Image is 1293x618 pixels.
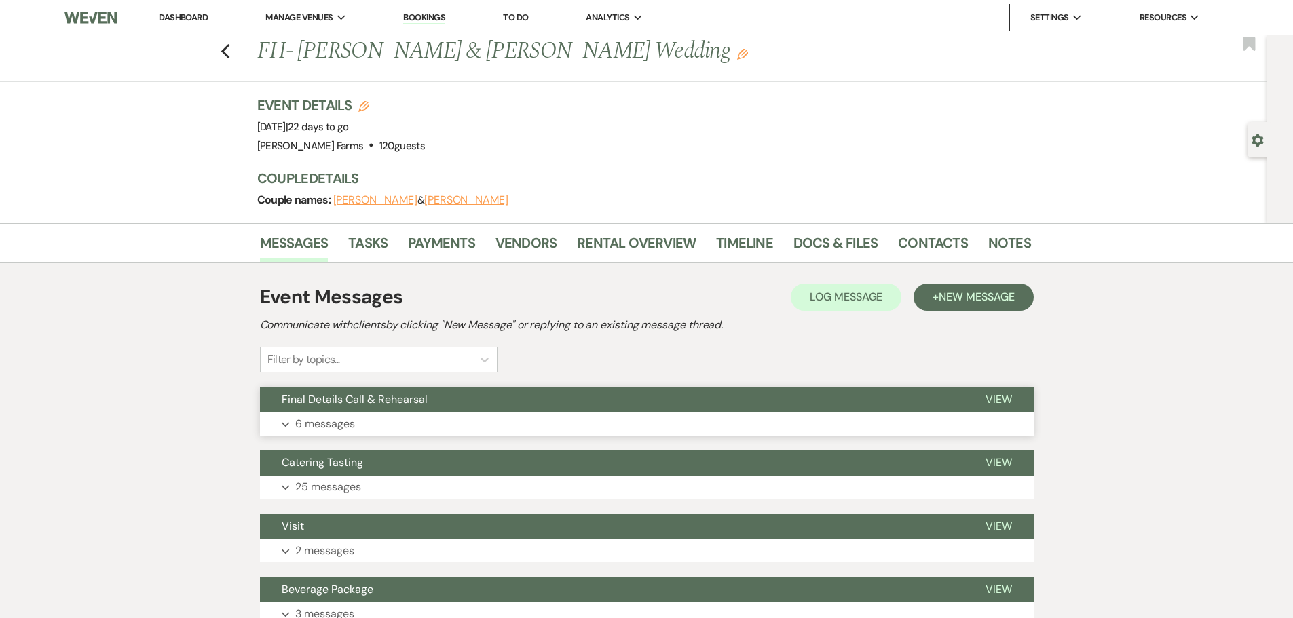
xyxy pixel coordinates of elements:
span: Analytics [586,11,629,24]
button: [PERSON_NAME] [333,195,417,206]
a: Contacts [898,232,968,262]
h2: Communicate with clients by clicking "New Message" or replying to an existing message thread. [260,317,1034,333]
span: Couple names: [257,193,333,207]
p: 25 messages [295,478,361,496]
span: 22 days to go [288,120,349,134]
span: Beverage Package [282,582,373,596]
h3: Couple Details [257,169,1017,188]
button: 6 messages [260,412,1034,436]
span: Final Details Call & Rehearsal [282,392,428,406]
a: Dashboard [159,12,208,23]
span: [PERSON_NAME] Farms [257,139,364,153]
a: Docs & Files [793,232,878,262]
span: View [986,392,1012,406]
button: Visit [260,514,964,539]
span: | [286,120,349,134]
button: View [964,514,1034,539]
a: Vendors [495,232,557,262]
h1: FH- [PERSON_NAME] & [PERSON_NAME] Wedding [257,35,865,68]
span: View [986,519,1012,533]
button: [PERSON_NAME] [424,195,508,206]
span: [DATE] [257,120,349,134]
div: Filter by topics... [267,351,340,368]
button: View [964,450,1034,476]
img: Weven Logo [64,3,116,32]
span: & [333,193,508,207]
button: View [964,577,1034,602]
span: Visit [282,519,304,533]
h1: Event Messages [260,283,403,311]
span: 120 guests [379,139,425,153]
span: New Message [939,290,1014,304]
a: Bookings [403,12,445,24]
span: Manage Venues [265,11,333,24]
span: View [986,582,1012,596]
a: Tasks [348,232,388,262]
button: Beverage Package [260,577,964,602]
a: Payments [408,232,475,262]
button: Final Details Call & Rehearsal [260,387,964,412]
a: Notes [988,232,1031,262]
a: To Do [503,12,528,23]
a: Timeline [716,232,773,262]
span: Catering Tasting [282,455,363,469]
span: Resources [1140,11,1186,24]
span: Log Message [810,290,882,304]
a: Rental Overview [577,232,696,262]
a: Messages [260,232,329,262]
button: View [964,387,1034,412]
button: +New Message [914,284,1033,311]
button: 2 messages [260,539,1034,562]
p: 6 messages [295,415,355,433]
p: 2 messages [295,542,354,560]
button: Log Message [791,284,901,311]
button: 25 messages [260,476,1034,499]
button: Open lead details [1252,133,1264,146]
button: Edit [737,47,748,60]
button: Catering Tasting [260,450,964,476]
span: View [986,455,1012,469]
span: Settings [1030,11,1069,24]
h3: Event Details [257,96,425,115]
